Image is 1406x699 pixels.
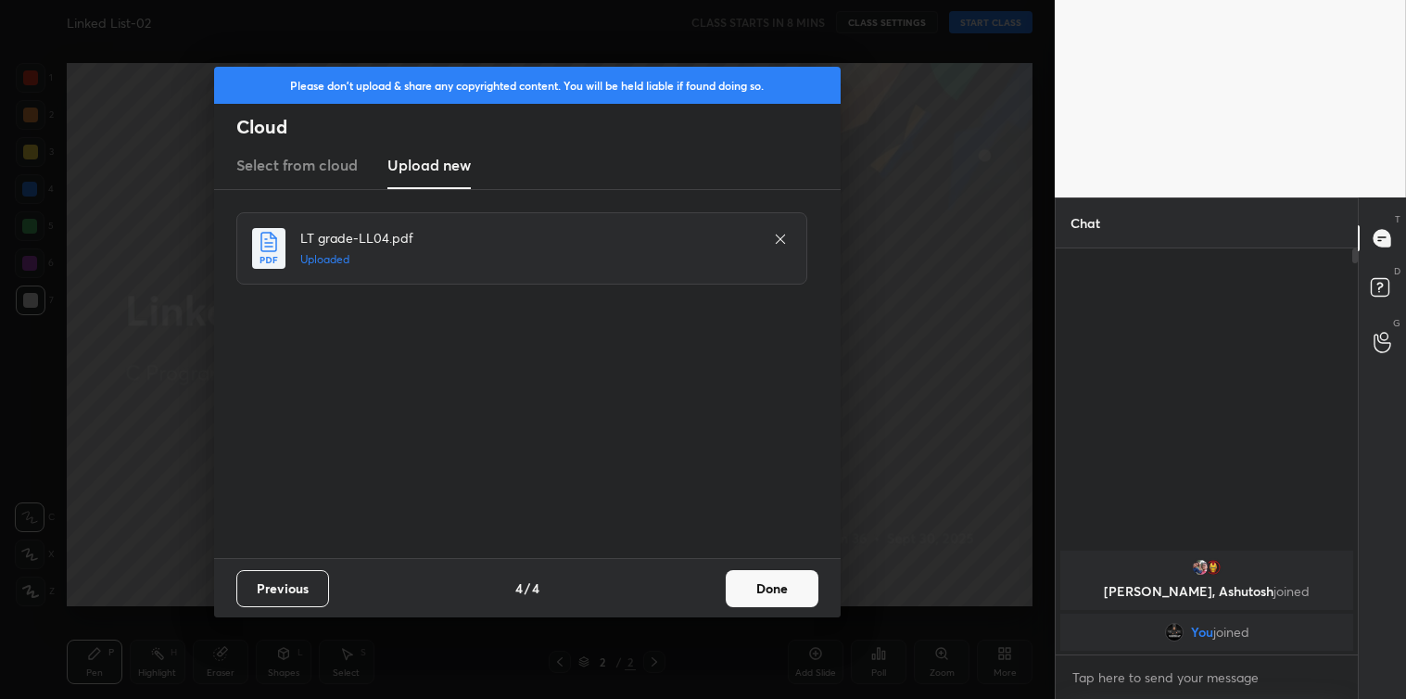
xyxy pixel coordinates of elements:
img: 57fa73ed9ffb438299f8b0b7168da4d1.jpg [1204,558,1222,577]
h4: LT grade-LL04.pdf [300,228,754,248]
span: joined [1212,625,1248,640]
h2: Cloud [236,115,841,139]
button: Done [726,570,818,607]
h4: 4 [515,578,523,598]
button: Previous [236,570,329,607]
p: Chat [1056,198,1115,248]
span: joined [1273,582,1310,600]
span: You [1190,625,1212,640]
p: G [1393,316,1400,330]
div: Please don't upload & share any copyrighted content. You will be held liable if found doing so. [214,67,841,104]
h5: Uploaded [300,251,754,268]
div: grid [1056,547,1358,655]
h4: / [525,578,530,598]
p: [PERSON_NAME], Ashutosh [1071,584,1342,599]
img: e60519a4c4f740609fbc41148676dd3d.jpg [1164,623,1183,642]
p: D [1394,264,1400,278]
h3: Upload new [387,154,471,176]
p: T [1395,212,1400,226]
h4: 4 [532,578,539,598]
img: b038987c98dc4a92aa9e0b4a5bd5125a.35641952_3 [1191,558,1210,577]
